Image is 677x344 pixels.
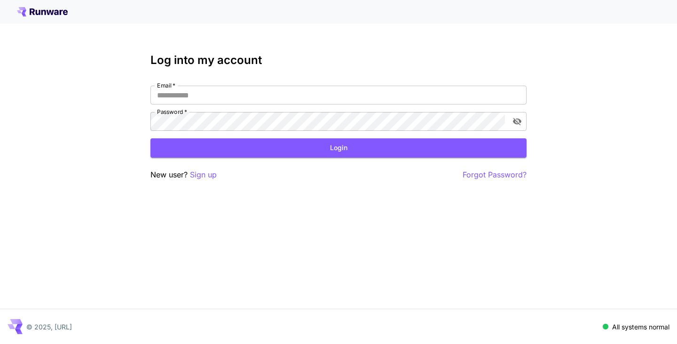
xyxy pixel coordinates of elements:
[509,113,526,130] button: toggle password visibility
[157,81,175,89] label: Email
[150,169,217,181] p: New user?
[157,108,187,116] label: Password
[26,322,72,332] p: © 2025, [URL]
[150,54,527,67] h3: Log into my account
[150,138,527,158] button: Login
[190,169,217,181] button: Sign up
[463,169,527,181] button: Forgot Password?
[612,322,669,332] p: All systems normal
